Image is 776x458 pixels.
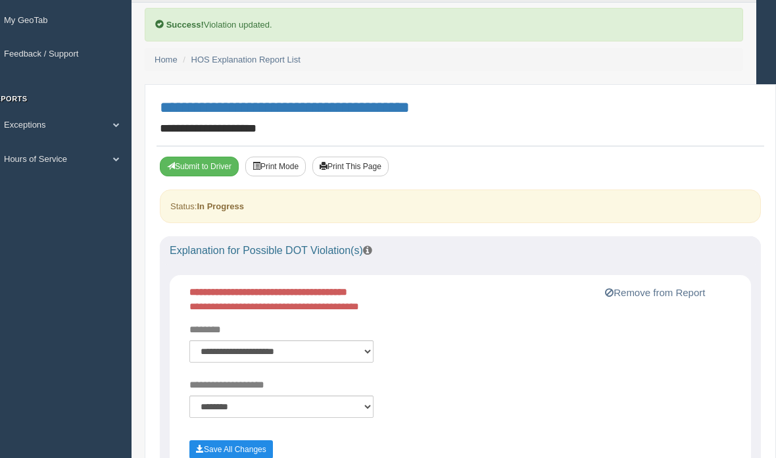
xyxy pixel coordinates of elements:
[166,20,204,30] b: Success!
[160,236,761,265] div: Explanation for Possible DOT Violation(s)
[197,201,244,211] strong: In Progress
[160,157,239,176] button: Submit To Driver
[145,8,743,41] div: Violation updated.
[245,157,306,176] button: Print Mode
[601,285,709,301] button: Remove from Report
[312,157,389,176] button: Print This Page
[155,55,178,64] a: Home
[160,190,761,223] div: Status:
[191,55,301,64] a: HOS Explanation Report List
